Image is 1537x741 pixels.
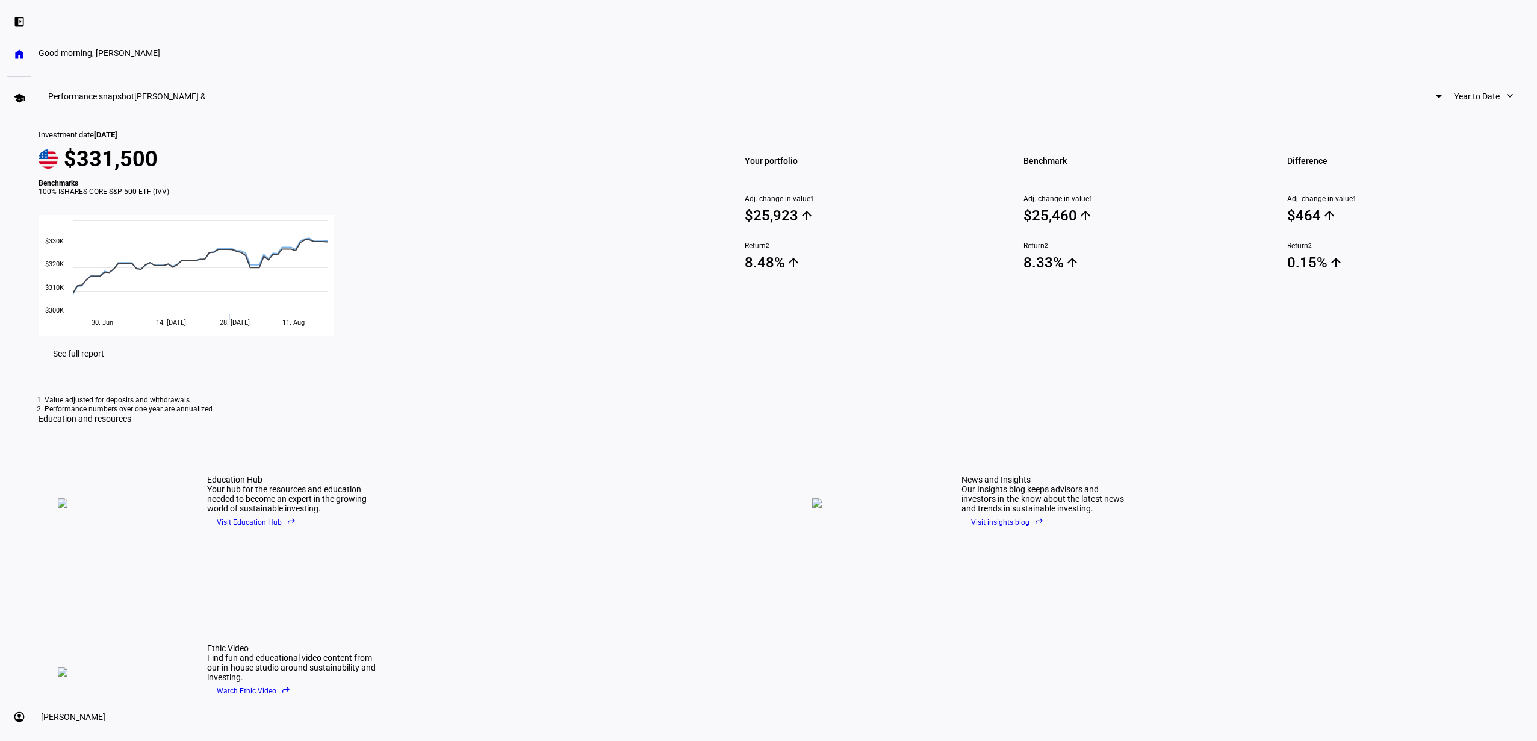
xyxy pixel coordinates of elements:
[58,498,178,508] img: education-hub.png
[786,255,801,270] mat-icon: arrow_upward
[282,319,305,327] span: 11. Aug
[45,405,1531,414] li: Performance numbers over one year are annualized
[13,16,25,28] eth-mat-symbol: left_panel_open
[800,208,814,223] mat-icon: arrow_upward
[7,42,31,66] a: home
[281,685,291,695] eth-mat-symbol: reply
[13,92,25,104] eth-mat-symbol: school
[217,682,291,700] span: Watch Ethic Video
[39,342,119,366] a: See full report
[207,682,300,700] button: Watch Ethic Videoreply
[1034,516,1044,526] eth-mat-symbol: reply
[45,284,64,292] text: $310K
[961,513,1130,531] a: Visit insights blogreply
[39,414,1537,424] div: Education and resources
[36,710,110,724] div: [PERSON_NAME]
[207,682,376,700] a: Watch Ethic Videoreply
[1353,195,1356,203] sup: 1
[53,349,104,358] span: See full report
[207,513,376,531] a: Visit Education Hubreply
[1454,84,1500,108] span: Year to Date
[207,513,306,531] button: Visit Education Hubreply
[745,207,798,224] div: $25,923
[207,653,376,682] div: Find fun and educational video content from our in-house studio around sustainability and investing.
[1287,207,1537,225] span: $464
[766,242,769,250] sup: 2
[1287,254,1537,272] span: 0.15%
[217,513,296,531] span: Visit Education Hub
[39,187,711,196] div: 100% ISHARES CORE S&P 500 ETF (IVV)
[1287,242,1537,250] span: Return
[134,92,206,101] span: [PERSON_NAME] &
[45,260,64,268] text: $320K
[39,48,761,58] div: Good morning, Jeff
[810,195,814,203] sup: 1
[1023,254,1273,272] span: 8.33%
[971,513,1044,531] span: Visit insights blog
[1023,207,1273,225] span: $25,460
[1023,242,1273,250] span: Return
[1089,195,1093,203] sup: 1
[1287,152,1537,169] span: Difference
[207,475,376,484] div: Education Hub
[1078,208,1093,223] mat-icon: arrow_upward
[1287,195,1537,203] span: Adj. change in value
[58,667,178,677] img: ethic-video.png
[64,146,158,172] span: $331,500
[220,319,250,327] span: 28. [DATE]
[745,242,995,250] span: Return
[1023,152,1273,169] span: Benchmark
[745,254,995,272] span: 8.48%
[1329,255,1343,270] mat-icon: arrow_upward
[1442,84,1527,108] button: Year to Date
[1322,208,1337,223] mat-icon: arrow_upward
[1065,255,1079,270] mat-icon: arrow_upward
[13,711,25,723] eth-mat-symbol: account_circle
[45,307,64,314] text: $300K
[812,498,933,508] img: news.png
[961,475,1130,484] div: News and Insights
[961,513,1054,531] button: Visit insights blogreply
[1504,90,1516,102] mat-icon: expand_more
[1023,195,1273,203] span: Adj. change in value
[1308,242,1312,250] sup: 2
[961,484,1130,513] div: Our Insights blog keeps advisors and investors in-the-know about the latest news and trends in su...
[745,195,995,203] span: Adj. change in value
[207,643,376,653] div: Ethic Video
[39,179,711,187] div: Benchmarks
[287,516,296,526] eth-mat-symbol: reply
[92,319,113,327] span: 30. Jun
[48,92,134,101] h3: Performance snapshot
[45,396,1531,405] li: Value adjusted for deposits and withdrawals
[1045,242,1048,250] sup: 2
[156,319,186,327] span: 14. [DATE]
[94,130,117,139] span: [DATE]
[13,48,25,60] eth-mat-symbol: home
[745,152,995,169] span: Your portfolio
[39,130,711,139] div: Investment date
[207,484,376,513] div: Your hub for the resources and education needed to become an expert in the growing world of susta...
[45,237,64,245] text: $330K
